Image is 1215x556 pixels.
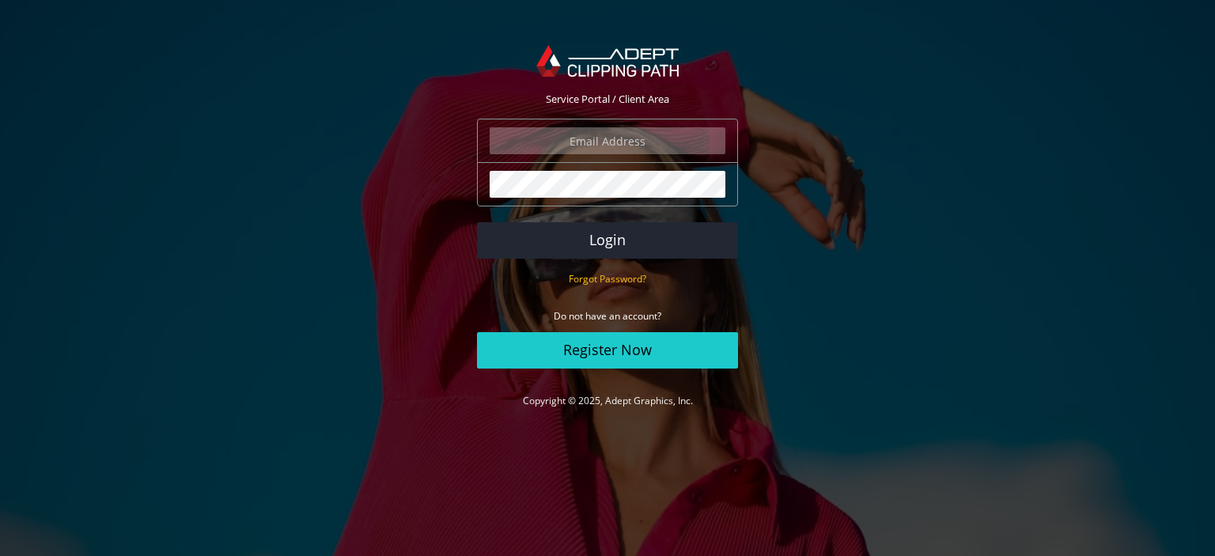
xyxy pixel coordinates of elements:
img: Adept Graphics [536,45,678,77]
button: Login [477,222,738,259]
input: Email Address [490,127,725,154]
span: Service Portal / Client Area [546,92,669,106]
a: Copyright © 2025, Adept Graphics, Inc. [523,394,693,407]
small: Forgot Password? [569,272,646,286]
a: Forgot Password? [569,271,646,286]
small: Do not have an account? [554,309,661,323]
a: Register Now [477,332,738,369]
